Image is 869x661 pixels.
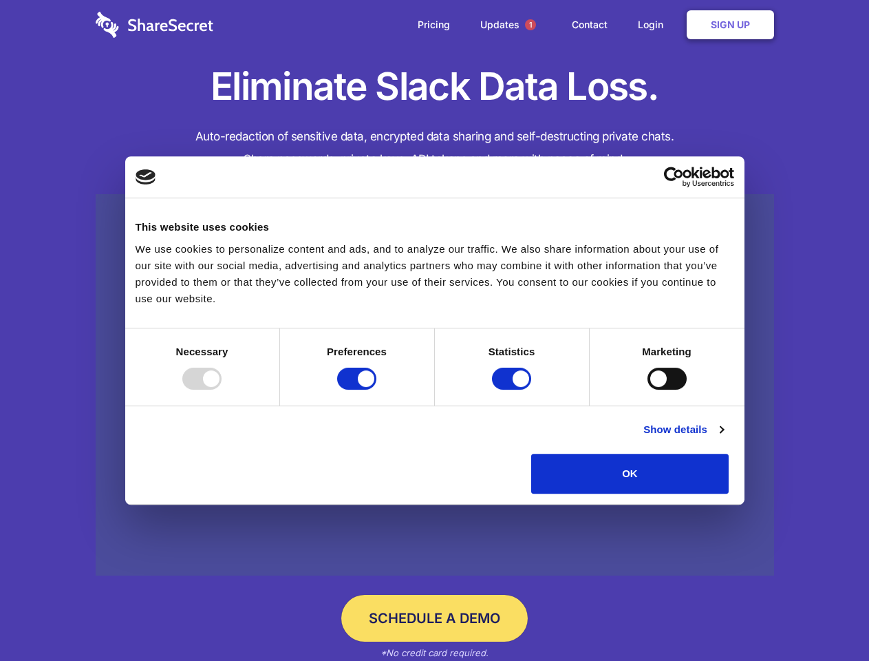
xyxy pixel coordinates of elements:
span: 1 [525,19,536,30]
a: Sign Up [687,10,774,39]
a: Pricing [404,3,464,46]
em: *No credit card required. [380,647,489,658]
img: logo [136,169,156,185]
h1: Eliminate Slack Data Loss. [96,62,774,112]
strong: Statistics [489,346,535,357]
strong: Marketing [642,346,691,357]
a: Schedule a Demo [341,595,528,642]
div: This website uses cookies [136,219,734,235]
h4: Auto-redaction of sensitive data, encrypted data sharing and self-destructing private chats. Shar... [96,125,774,171]
a: Contact [558,3,621,46]
div: We use cookies to personalize content and ads, and to analyze our traffic. We also share informat... [136,241,734,307]
a: Show details [643,421,723,438]
img: logo-wordmark-white-trans-d4663122ce5f474addd5e946df7df03e33cb6a1c49d2221995e7729f52c070b2.svg [96,12,213,38]
strong: Necessary [176,346,228,357]
a: Login [624,3,684,46]
button: OK [531,454,729,494]
a: Wistia video thumbnail [96,194,774,576]
a: Usercentrics Cookiebot - opens in a new window [614,167,734,187]
strong: Preferences [327,346,387,357]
